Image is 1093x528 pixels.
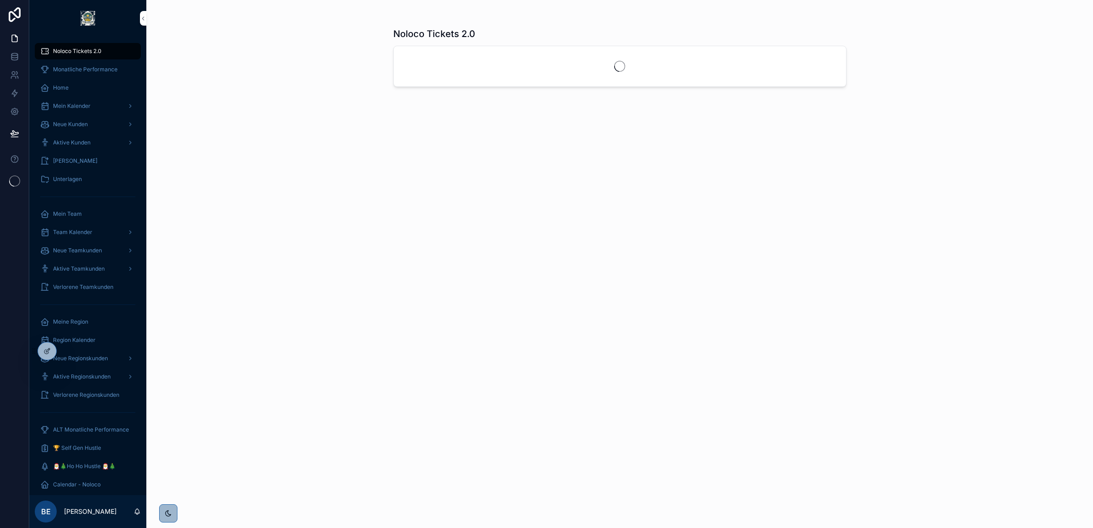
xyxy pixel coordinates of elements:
a: Mein Kalender [35,98,141,114]
a: Calendar - Noloco [35,476,141,493]
a: Team Kalender [35,224,141,240]
a: Neue Teamkunden [35,242,141,259]
span: Meine Region [53,318,88,325]
p: [PERSON_NAME] [64,507,117,516]
span: Aktive Kunden [53,139,91,146]
span: Monatliche Performance [53,66,118,73]
span: Team Kalender [53,229,92,236]
span: 🏆 Self Gen Hustle [53,444,101,452]
a: Meine Region [35,314,141,330]
a: Mein Team [35,206,141,222]
span: Neue Regionskunden [53,355,108,362]
span: Unterlagen [53,176,82,183]
img: App logo [80,11,95,26]
a: Verlorene Teamkunden [35,279,141,295]
span: Aktive Regionskunden [53,373,111,380]
a: Neue Regionskunden [35,350,141,367]
span: Verlorene Teamkunden [53,283,113,291]
span: Neue Kunden [53,121,88,128]
h1: Noloco Tickets 2.0 [393,27,475,40]
span: Neue Teamkunden [53,247,102,254]
span: Mein Kalender [53,102,91,110]
span: BE [41,506,51,517]
span: Home [53,84,69,91]
span: ALT Monatliche Performance [53,426,129,433]
a: Aktive Regionskunden [35,368,141,385]
a: Noloco Tickets 2.0 [35,43,141,59]
span: Mein Team [53,210,82,218]
a: Region Kalender [35,332,141,348]
a: Home [35,80,141,96]
div: scrollable content [29,37,146,495]
span: Region Kalender [53,336,96,344]
a: Aktive Kunden [35,134,141,151]
a: Verlorene Regionskunden [35,387,141,403]
span: Verlorene Regionskunden [53,391,119,399]
span: [PERSON_NAME] [53,157,97,165]
a: [PERSON_NAME] [35,153,141,169]
a: Unterlagen [35,171,141,187]
span: 🎅🎄Ho Ho Hustle 🎅🎄 [53,463,116,470]
span: Calendar - Noloco [53,481,101,488]
span: Noloco Tickets 2.0 [53,48,102,55]
a: Neue Kunden [35,116,141,133]
a: 🎅🎄Ho Ho Hustle 🎅🎄 [35,458,141,475]
a: ALT Monatliche Performance [35,421,141,438]
a: Aktive Teamkunden [35,261,141,277]
span: Aktive Teamkunden [53,265,105,272]
a: 🏆 Self Gen Hustle [35,440,141,456]
a: Monatliche Performance [35,61,141,78]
